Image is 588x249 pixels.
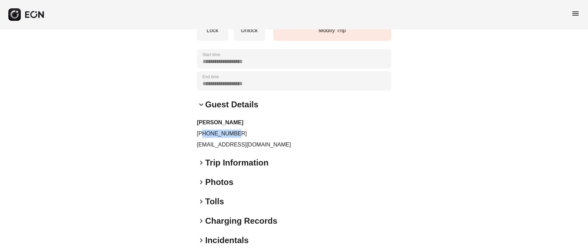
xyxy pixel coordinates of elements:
[205,196,224,207] h2: Tolls
[197,141,391,149] p: [EMAIL_ADDRESS][DOMAIN_NAME]
[205,177,233,188] h2: Photos
[205,235,249,246] h2: Incidentals
[277,26,388,35] p: Modify Trip
[201,26,225,35] p: Lock
[197,159,205,167] span: keyboard_arrow_right
[571,9,580,18] span: menu
[197,178,205,186] span: keyboard_arrow_right
[205,99,258,110] h2: Guest Details
[237,26,262,35] p: Unlock
[197,118,391,127] h3: [PERSON_NAME]
[197,100,205,109] span: keyboard_arrow_down
[205,157,269,168] h2: Trip Information
[197,217,205,225] span: keyboard_arrow_right
[197,236,205,244] span: keyboard_arrow_right
[205,215,278,226] h2: Charging Records
[197,130,391,138] p: [PHONE_NUMBER]
[197,197,205,206] span: keyboard_arrow_right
